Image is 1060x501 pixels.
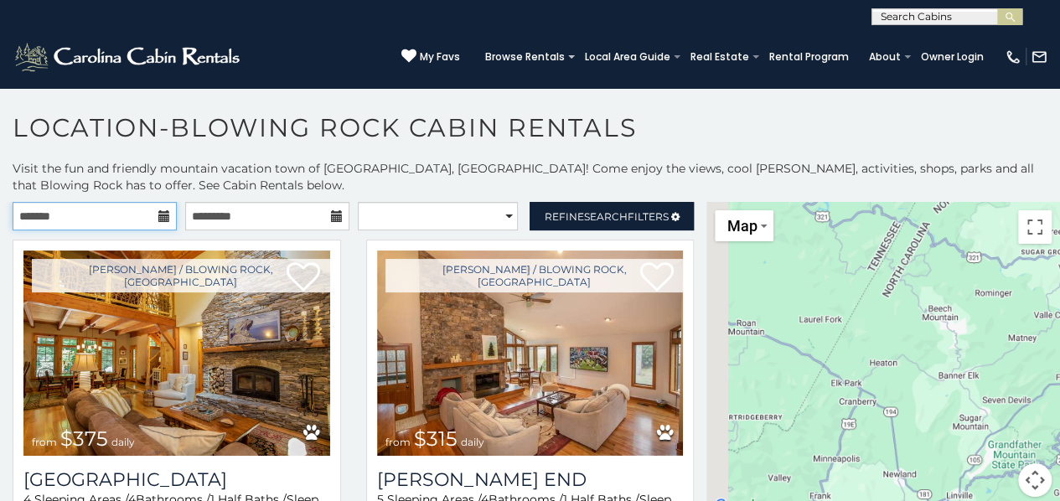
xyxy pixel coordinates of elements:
img: mail-regular-white.png [1031,49,1047,65]
span: daily [111,436,135,448]
a: [PERSON_NAME] / Blowing Rock, [GEOGRAPHIC_DATA] [385,259,684,292]
span: from [32,436,57,448]
button: Change map style [715,210,773,241]
a: Real Estate [682,45,758,69]
span: Map [726,217,757,235]
span: Refine Filters [545,210,669,223]
h3: Mountain Song Lodge [23,468,330,491]
span: $315 [414,426,458,451]
a: My Favs [401,49,460,65]
button: Toggle fullscreen view [1018,210,1052,244]
button: Map camera controls [1018,463,1052,497]
a: Local Area Guide [577,45,679,69]
a: [PERSON_NAME] End [377,468,684,491]
img: phone-regular-white.png [1005,49,1021,65]
a: About [861,45,909,69]
span: daily [461,436,484,448]
a: Owner Login [913,45,992,69]
h3: Moss End [377,468,684,491]
a: RefineSearchFilters [530,202,694,230]
a: Rental Program [761,45,857,69]
span: Search [584,210,628,223]
span: from [385,436,411,448]
span: My Favs [420,49,460,65]
a: Browse Rentals [477,45,573,69]
a: from $315 daily [377,250,684,456]
img: White-1-2.png [13,40,245,74]
a: [GEOGRAPHIC_DATA] [23,468,330,491]
img: 1714398144_thumbnail.jpeg [377,250,684,456]
span: $375 [60,426,108,451]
